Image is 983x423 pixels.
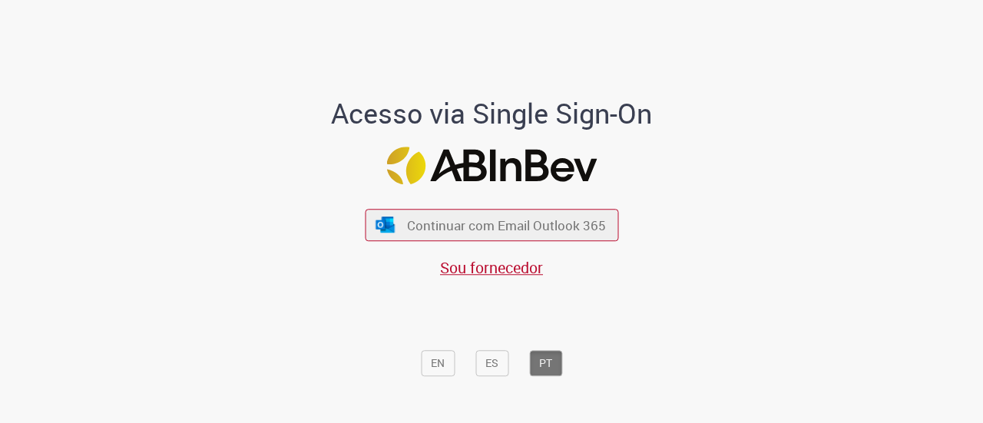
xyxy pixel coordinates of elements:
img: ícone Azure/Microsoft 360 [375,216,396,233]
button: PT [529,350,562,376]
span: Continuar com Email Outlook 365 [407,216,606,234]
button: ícone Azure/Microsoft 360 Continuar com Email Outlook 365 [365,210,618,241]
a: Sou fornecedor [440,257,543,278]
img: Logo ABInBev [386,147,597,184]
button: ES [475,350,508,376]
button: EN [421,350,455,376]
h1: Acesso via Single Sign-On [279,98,705,129]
